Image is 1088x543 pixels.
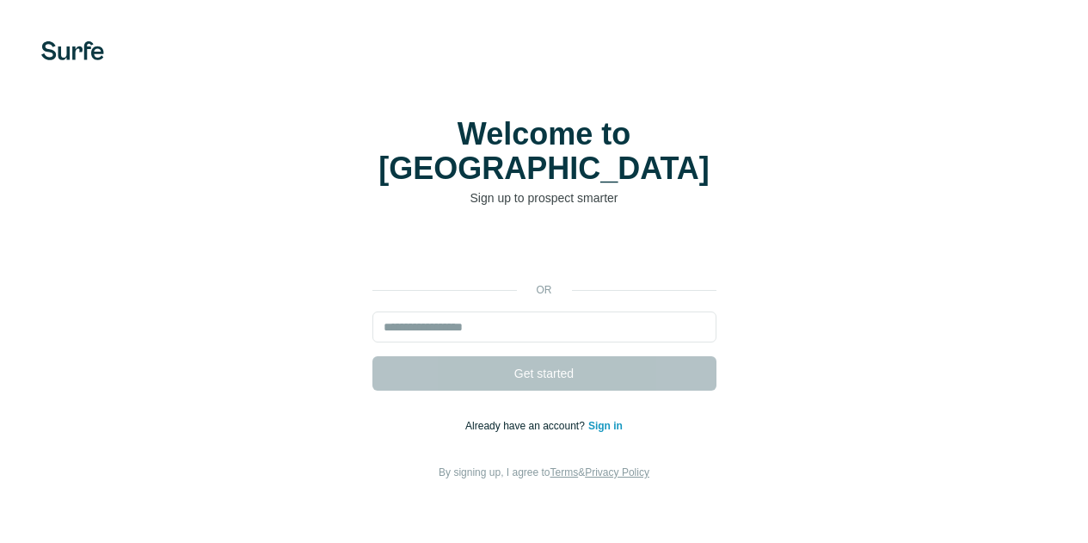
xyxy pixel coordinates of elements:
[465,420,588,432] span: Already have an account?
[41,41,104,60] img: Surfe's logo
[372,117,716,186] h1: Welcome to [GEOGRAPHIC_DATA]
[588,420,623,432] a: Sign in
[372,189,716,207] p: Sign up to prospect smarter
[585,466,649,478] a: Privacy Policy
[550,466,579,478] a: Terms
[364,232,725,270] iframe: Botón Iniciar sesión con Google
[439,466,649,478] span: By signing up, I agree to &
[517,282,572,298] p: or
